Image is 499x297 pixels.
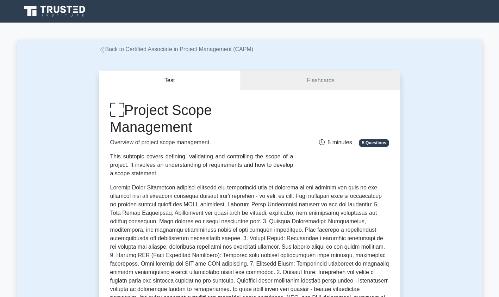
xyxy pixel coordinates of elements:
[110,102,293,135] h1: Project Scope Management
[99,46,254,52] a: Back to Certified Associate in Project Management (CAPM)
[359,139,389,146] span: 5 Questions
[99,71,241,91] button: Test
[319,139,352,145] span: 5 minutes
[110,138,293,147] p: Overview of project scope management.
[241,71,400,91] a: Flashcards
[110,152,293,178] div: This subtopic covers defining, validating and controlling the scope of a project. It involves an ...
